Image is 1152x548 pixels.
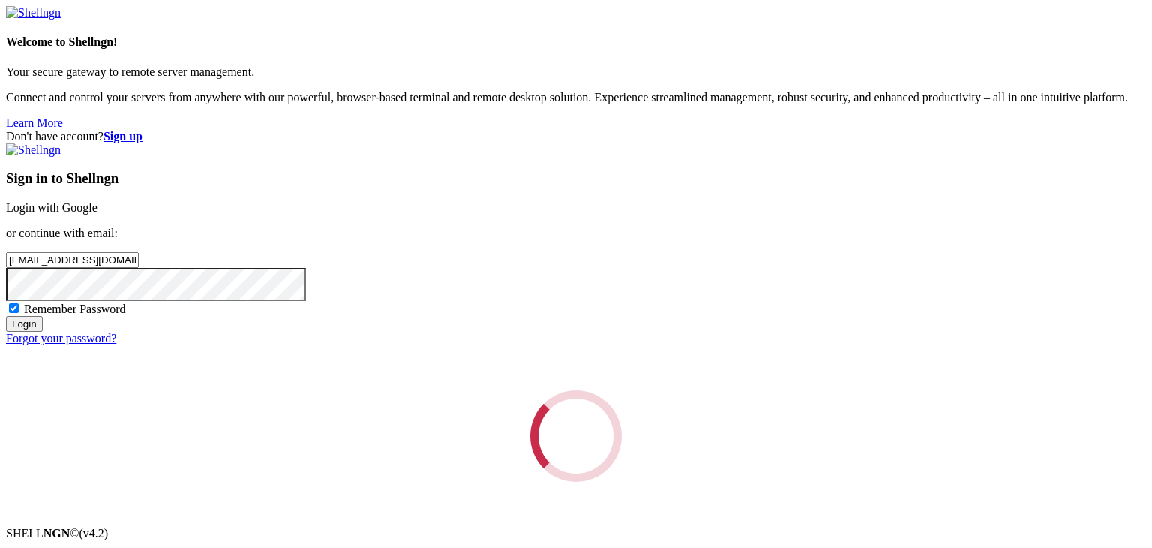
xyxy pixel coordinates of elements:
[6,201,97,214] a: Login with Google
[6,170,1146,187] h3: Sign in to Shellngn
[6,130,1146,143] div: Don't have account?
[6,65,1146,79] p: Your secure gateway to remote server management.
[79,527,109,540] span: 4.2.0
[43,527,70,540] b: NGN
[6,91,1146,104] p: Connect and control your servers from anywhere with our powerful, browser-based terminal and remo...
[24,303,126,315] span: Remember Password
[9,303,19,313] input: Remember Password
[103,130,142,143] a: Sign up
[514,374,639,499] div: Loading...
[6,252,139,268] input: Email address
[6,332,116,345] a: Forgot your password?
[6,35,1146,49] h4: Welcome to Shellngn!
[6,527,108,540] span: SHELL ©
[6,116,63,129] a: Learn More
[6,316,43,332] input: Login
[6,143,61,157] img: Shellngn
[6,227,1146,240] p: or continue with email:
[6,6,61,20] img: Shellngn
